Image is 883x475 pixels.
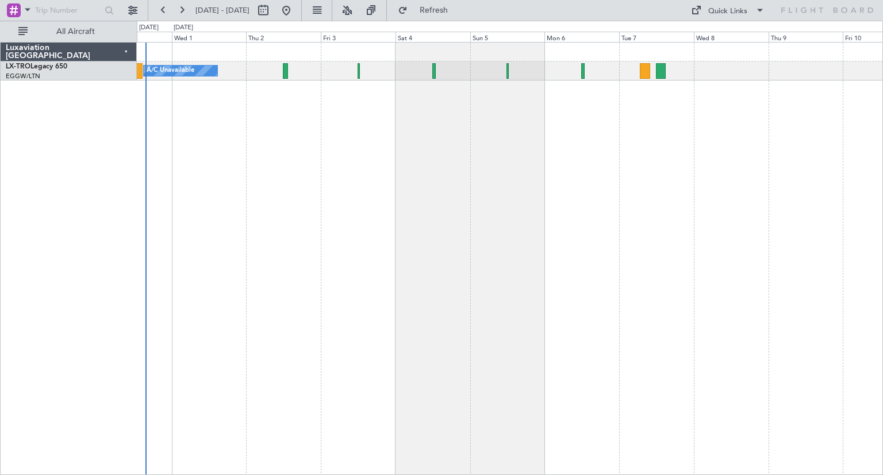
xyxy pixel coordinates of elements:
[147,62,194,79] div: A/C Unavailable
[685,1,770,20] button: Quick Links
[6,63,67,70] a: LX-TROLegacy 650
[172,32,247,42] div: Wed 1
[393,1,462,20] button: Refresh
[619,32,694,42] div: Tue 7
[30,28,121,36] span: All Aircraft
[694,32,769,42] div: Wed 8
[396,32,470,42] div: Sat 4
[544,32,619,42] div: Mon 6
[769,32,843,42] div: Thu 9
[174,23,193,33] div: [DATE]
[195,5,249,16] span: [DATE] - [DATE]
[246,32,321,42] div: Thu 2
[708,6,747,17] div: Quick Links
[35,2,101,19] input: Trip Number
[470,32,545,42] div: Sun 5
[410,6,458,14] span: Refresh
[6,72,40,81] a: EGGW/LTN
[13,22,125,41] button: All Aircraft
[6,63,30,70] span: LX-TRO
[321,32,396,42] div: Fri 3
[139,23,159,33] div: [DATE]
